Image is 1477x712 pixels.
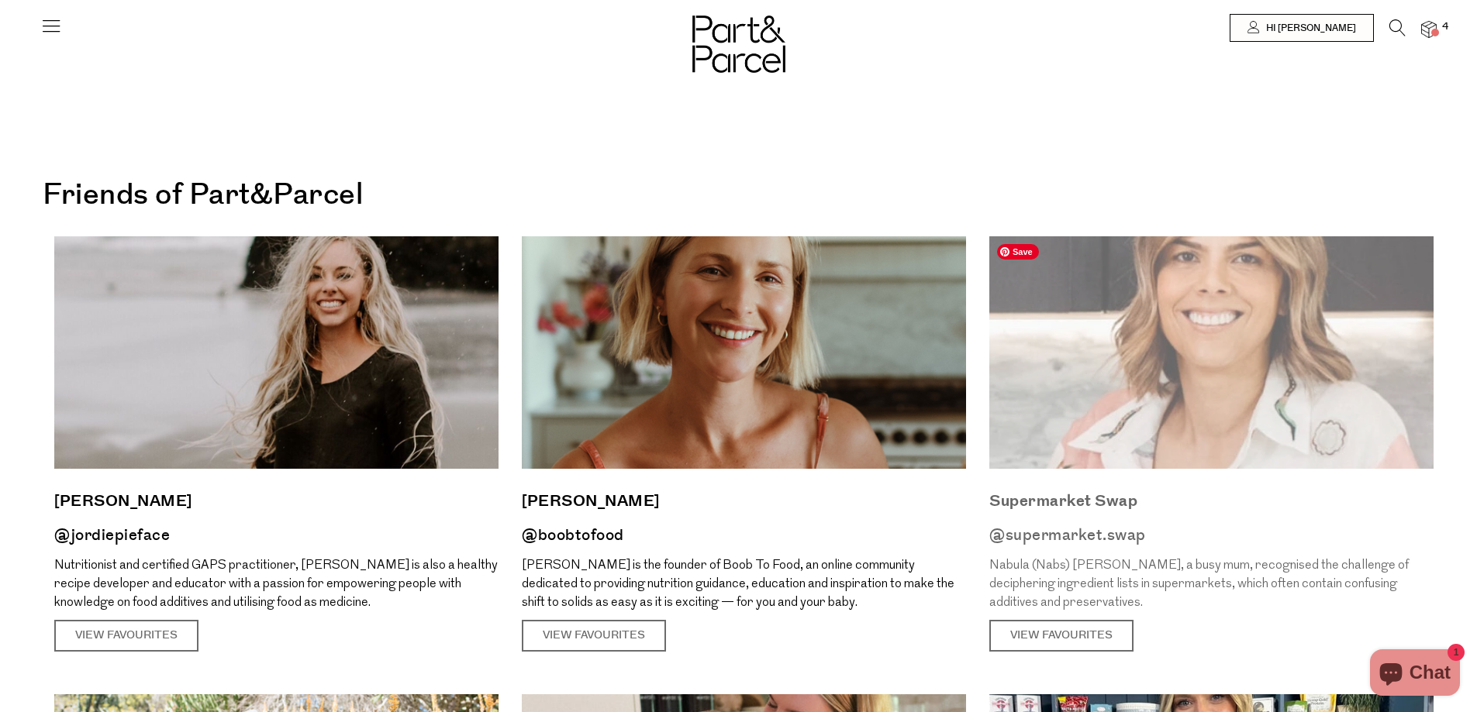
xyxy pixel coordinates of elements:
[1262,22,1356,35] span: Hi [PERSON_NAME]
[989,236,1434,469] img: Supermarket Swap
[522,620,666,652] a: View Favourites
[1421,21,1437,37] a: 4
[522,559,954,609] span: [PERSON_NAME] is the founder of Boob To Food, an online community dedicated to providing nutritio...
[522,525,624,546] a: @boobtofood
[43,170,1434,221] h1: Friends of Part&Parcel
[54,559,498,609] span: Nutritionist and certified GAPS practitioner, [PERSON_NAME] is also a healthy recipe developer an...
[54,620,198,652] a: View Favourites
[1438,20,1452,34] span: 4
[54,525,170,546] a: @jordiepieface
[997,244,1039,260] span: Save
[989,559,1409,609] span: Nabula (Nabs) [PERSON_NAME], a busy mum, recognised the challenge of deciphering ingredient lists...
[692,15,785,73] img: Part&Parcel
[54,488,499,514] a: [PERSON_NAME]
[1230,14,1374,42] a: Hi [PERSON_NAME]
[989,620,1134,652] a: View Favourites
[522,488,966,514] a: [PERSON_NAME]
[989,488,1434,514] a: Supermarket Swap
[1365,649,1465,700] inbox-online-store-chat: Shopify online store chat
[522,236,966,469] img: Luka McCabe
[54,236,499,469] img: Jordan Pie
[989,525,1146,546] a: @supermarket.swap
